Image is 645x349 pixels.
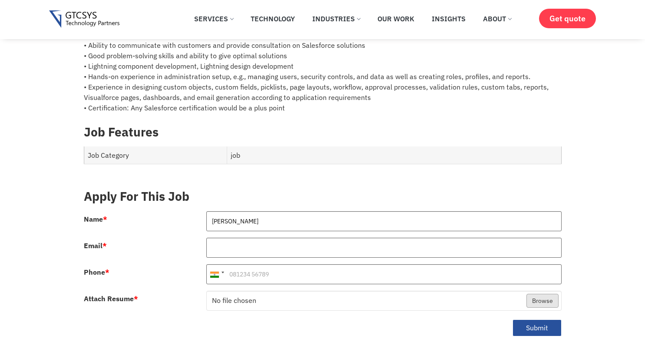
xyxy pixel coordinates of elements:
label: Attach Resume [84,295,138,302]
a: Industries [306,9,367,28]
a: About [476,9,518,28]
span: Get quote [549,14,585,23]
h3: Apply For This Job [84,189,562,204]
img: Gtcsys logo [49,10,120,28]
a: Services [188,9,240,28]
button: Submit [513,319,562,336]
td: Job Category [84,146,227,164]
label: Phone [84,269,109,276]
a: Insights [425,9,472,28]
h3: Job Features [84,125,562,140]
td: job [227,146,561,164]
a: Get quote [539,9,596,28]
label: Name [84,216,107,223]
a: Our Work [371,9,421,28]
div: India (भारत): +91 [207,265,227,284]
a: Technology [244,9,301,28]
label: Email [84,242,107,249]
input: 081234 56789 [206,264,562,284]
